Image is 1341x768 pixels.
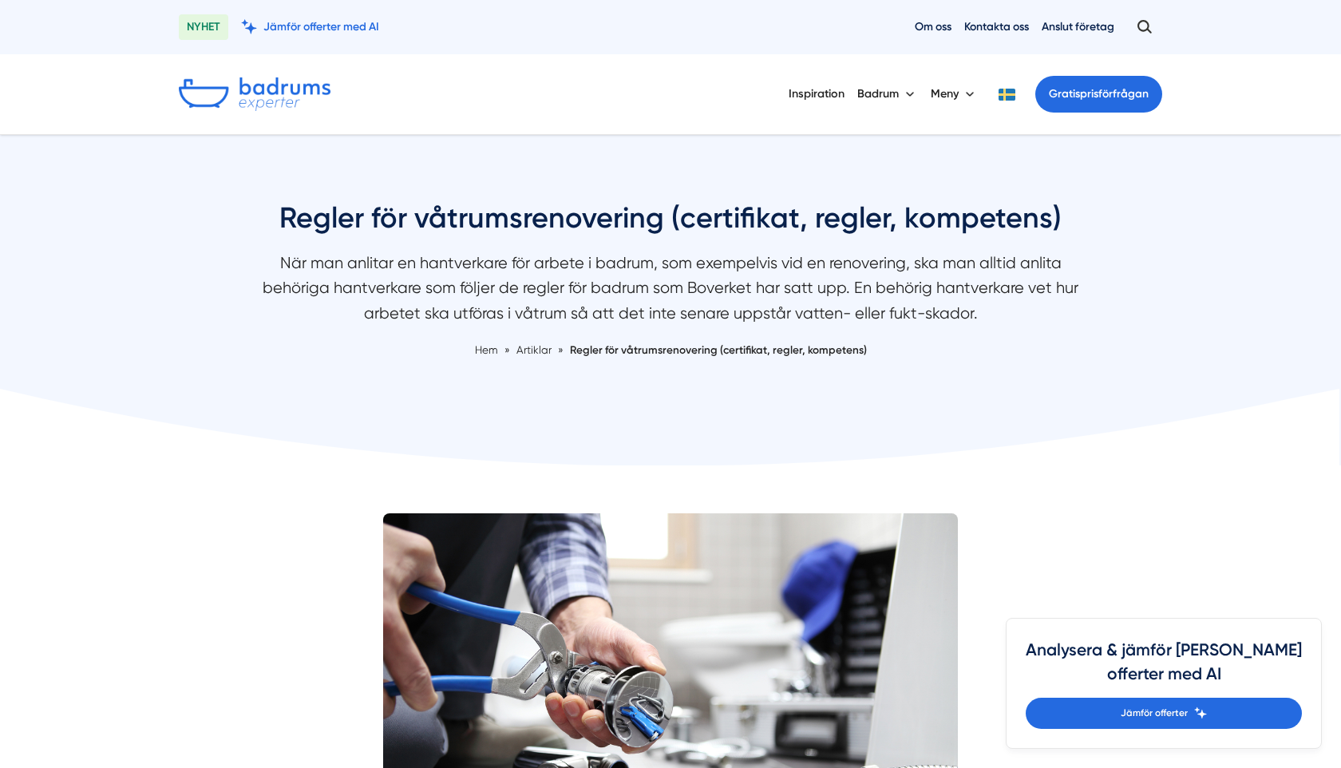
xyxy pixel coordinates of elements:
[1035,76,1162,113] a: Gratisprisförfrågan
[247,199,1094,251] h1: Regler för våtrumsrenovering (certifikat, regler, kompetens)
[241,19,379,34] a: Jämför offerter med AI
[516,343,552,356] span: Artiklar
[1049,87,1080,101] span: Gratis
[1026,698,1302,729] a: Jämför offerter
[570,343,867,356] a: Regler för våtrumsrenovering (certifikat, regler, kompetens)
[263,19,379,34] span: Jämför offerter med AI
[179,77,330,111] img: Badrumsexperter.se logotyp
[964,19,1029,34] a: Kontakta oss
[915,19,951,34] a: Om oss
[1042,19,1114,34] a: Anslut företag
[475,343,498,356] a: Hem
[1026,638,1302,698] h4: Analysera & jämför [PERSON_NAME] offerter med AI
[179,14,228,40] span: NYHET
[504,342,510,358] span: »
[558,342,564,358] span: »
[1121,706,1188,721] span: Jämför offerter
[247,251,1094,334] p: När man anlitar en hantverkare för arbete i badrum, som exempelvis vid en renovering, ska man all...
[247,342,1094,358] nav: Breadcrumb
[516,343,554,356] a: Artiklar
[857,73,918,115] button: Badrum
[789,73,845,114] a: Inspiration
[1127,13,1162,42] button: Öppna sök
[931,73,978,115] button: Meny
